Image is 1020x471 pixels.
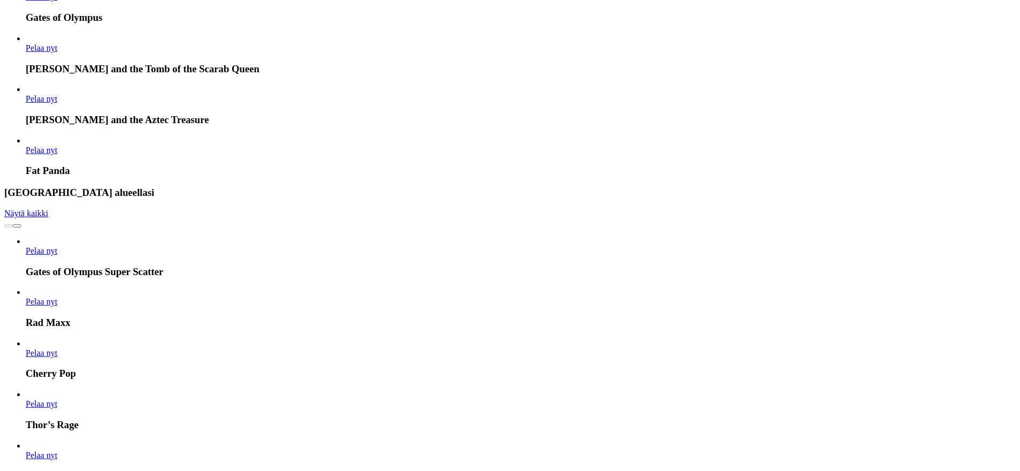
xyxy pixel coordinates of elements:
[26,317,1016,329] h3: Rad Maxx
[26,43,57,52] span: Pelaa nyt
[26,94,57,103] a: John Hunter and the Aztec Treasure
[4,224,13,227] button: prev slide
[26,12,1016,24] h3: Gates of Olympus
[26,339,1016,380] article: Cherry Pop
[13,224,21,227] button: next slide
[26,43,57,52] a: John Hunter and the Tomb of the Scarab Queen
[26,266,1016,278] h3: Gates of Olympus Super Scatter
[26,451,57,460] span: Pelaa nyt
[26,297,57,306] span: Pelaa nyt
[26,146,57,155] a: Fat Panda
[26,237,1016,278] article: Gates of Olympus Super Scatter
[26,114,1016,126] h3: [PERSON_NAME] and the Aztec Treasure
[26,165,1016,177] h3: Fat Panda
[26,451,57,460] a: Wanted Dead or a Wild
[26,246,57,255] a: Gates of Olympus Super Scatter
[4,209,48,218] a: Näytä kaikki
[26,419,1016,431] h3: Thor’s Rage
[26,63,1016,75] h3: [PERSON_NAME] and the Tomb of the Scarab Queen
[26,297,57,306] a: Rad Maxx
[4,187,1016,199] h3: [GEOGRAPHIC_DATA] alueellasi
[26,34,1016,75] article: John Hunter and the Tomb of the Scarab Queen
[26,399,57,408] a: Thor’s Rage
[26,94,57,103] span: Pelaa nyt
[26,399,57,408] span: Pelaa nyt
[26,287,1016,329] article: Rad Maxx
[26,136,1016,177] article: Fat Panda
[26,146,57,155] span: Pelaa nyt
[26,390,1016,431] article: Thor’s Rage
[26,368,1016,379] h3: Cherry Pop
[26,246,57,255] span: Pelaa nyt
[26,85,1016,126] article: John Hunter and the Aztec Treasure
[26,348,57,358] span: Pelaa nyt
[26,348,57,358] a: Cherry Pop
